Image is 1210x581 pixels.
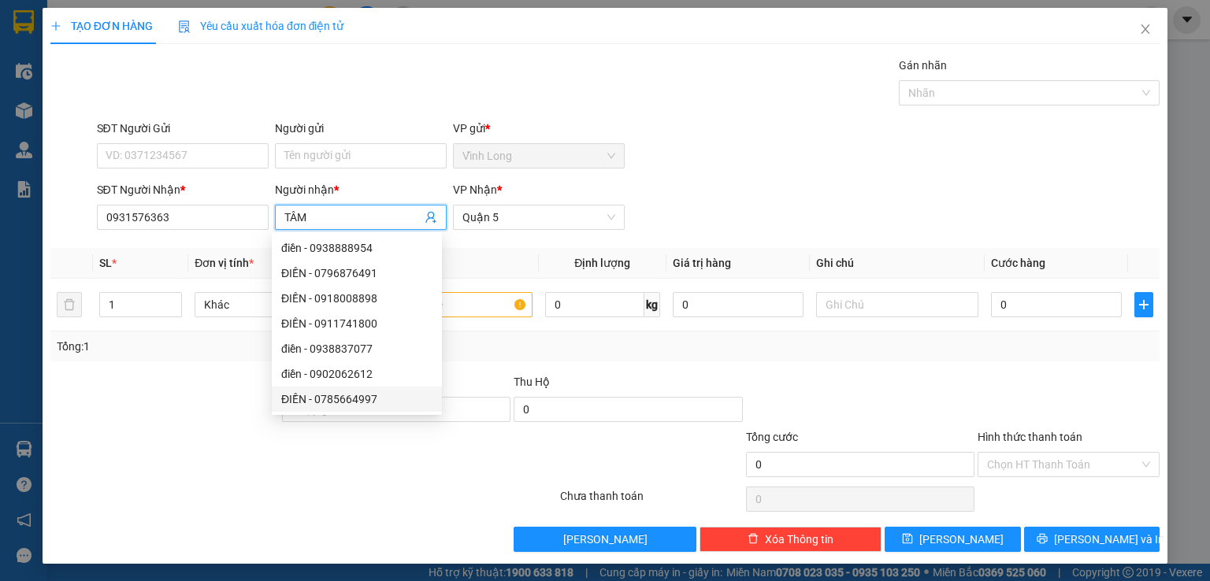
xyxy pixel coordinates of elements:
div: SĐT Người Nhận [97,181,269,198]
label: Gán nhãn [899,59,947,72]
div: Người nhận [275,181,447,198]
span: environment [109,87,120,98]
div: điền - 0938888954 [281,239,432,257]
span: Cước hàng [991,257,1045,269]
span: Quận 5 [462,205,615,229]
span: Khác [204,293,347,316]
img: logo.jpg [8,8,63,63]
li: Trung Kiên [8,8,228,38]
button: printer[PERSON_NAME] và In [1024,527,1160,552]
span: close [1139,23,1152,35]
span: printer [1037,533,1048,546]
button: plus [1134,292,1153,317]
span: [PERSON_NAME] [919,531,1004,548]
div: ĐIỀN - 0796876491 [272,261,442,286]
div: ĐIỀN - 0918008898 [281,290,432,307]
div: ĐIỀN - 0796876491 [281,265,432,282]
span: delete [748,533,759,546]
div: VP gửi [453,120,625,137]
span: Yêu cầu xuất hóa đơn điện tử [178,20,344,32]
b: Siêu thị Coop Mart trung tâm [GEOGRAPHIC_DATA], [GEOGRAPHIC_DATA] [8,87,106,186]
div: ĐIỀN - 0785664997 [281,390,432,408]
input: 0 [673,292,804,317]
span: Giá trị hàng [673,257,731,269]
div: ĐIỀN - 0918008898 [272,286,442,311]
div: điền - 0938888954 [272,235,442,261]
div: điền - 0938837077 [281,340,432,357]
span: save [902,533,913,546]
div: ĐIỀN - 0911741800 [281,315,432,332]
span: Vĩnh Long [462,144,615,168]
span: plus [1135,298,1152,311]
button: deleteXóa Thông tin [700,527,882,552]
span: Đơn vị tính [195,257,254,269]
span: Xóa Thông tin [765,531,833,548]
span: environment [8,87,19,98]
button: Close [1123,8,1167,52]
div: Tổng: 1 [57,338,468,355]
li: VP Quận 5 [109,67,210,84]
button: delete [57,292,82,317]
span: Định lượng [574,257,630,269]
div: Người gửi [275,120,447,137]
input: VD: Bàn, Ghế [370,292,533,317]
div: ĐIỀN - 0785664997 [272,387,442,412]
span: SL [99,257,112,269]
b: [STREET_ADDRESS] [109,104,207,117]
div: ĐIỀN - 0911741800 [272,311,442,336]
span: TẠO ĐƠN HÀNG [50,20,153,32]
span: kg [644,292,660,317]
div: điền - 0902062612 [272,361,442,387]
span: Thu Hộ [514,376,550,388]
span: user-add [425,211,437,224]
div: Chưa thanh toán [559,487,744,515]
span: [PERSON_NAME] và In [1054,531,1164,548]
span: [PERSON_NAME] [563,531,648,548]
div: điền - 0938837077 [272,336,442,361]
div: SĐT Người Gửi [97,120,269,137]
button: save[PERSON_NAME] [885,527,1021,552]
span: plus [50,20,61,31]
input: Ghi Chú [816,292,978,317]
th: Ghi chú [810,248,985,279]
span: VP Nhận [453,183,497,196]
button: [PERSON_NAME] [514,527,696,552]
img: icon [178,20,191,33]
label: Hình thức thanh toán [978,431,1082,443]
span: Tổng cước [746,431,798,443]
li: VP Vĩnh Long [8,67,109,84]
div: điền - 0902062612 [281,365,432,383]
